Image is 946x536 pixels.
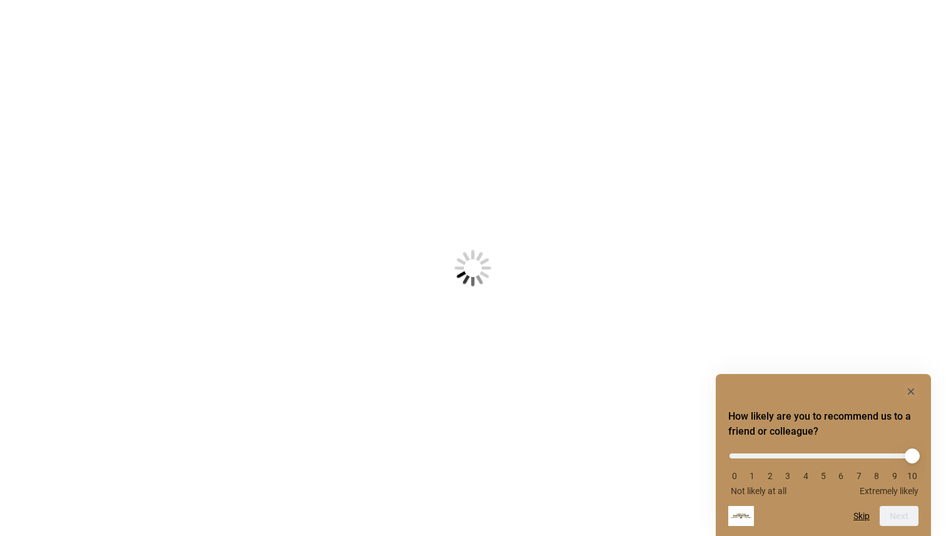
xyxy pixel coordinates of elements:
h2: How likely are you to recommend us to a friend or colleague? Select an option from 0 to 10, with ... [728,409,918,439]
div: How likely are you to recommend us to a friend or colleague? Select an option from 0 to 10, with ... [728,444,918,496]
li: 7 [853,471,865,481]
li: 3 [781,471,794,481]
span: Extremely likely [860,486,918,496]
li: 9 [888,471,901,481]
li: 4 [800,471,812,481]
img: Loading [393,188,553,348]
li: 8 [870,471,883,481]
li: 2 [764,471,776,481]
button: Skip [853,511,870,521]
li: 1 [746,471,758,481]
div: How likely are you to recommend us to a friend or colleague? Select an option from 0 to 10, with ... [728,384,918,526]
span: Not likely at all [731,486,786,496]
button: Next question [880,506,918,526]
li: 5 [817,471,830,481]
li: 0 [728,471,741,481]
li: 10 [906,471,918,481]
button: Hide survey [903,384,918,399]
li: 6 [835,471,847,481]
